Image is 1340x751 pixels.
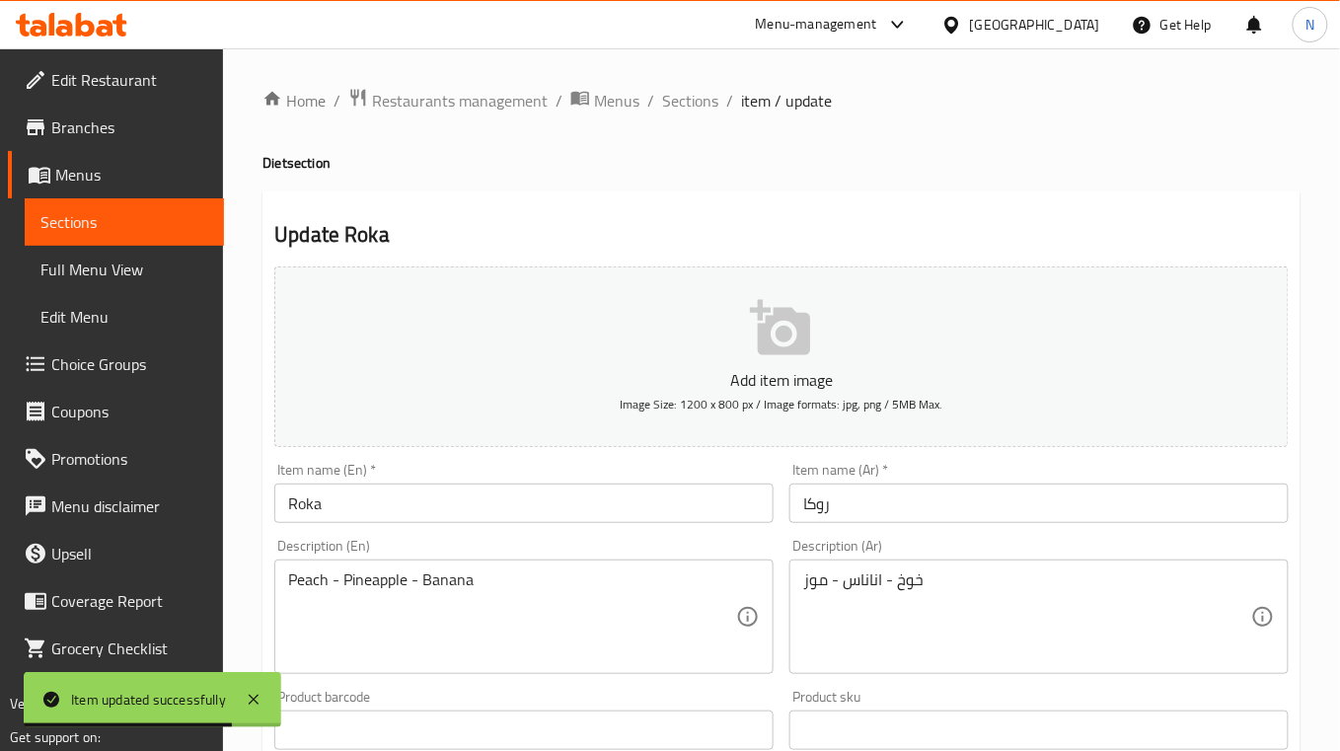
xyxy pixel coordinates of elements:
[40,210,208,234] span: Sections
[51,68,208,92] span: Edit Restaurant
[970,14,1100,36] div: [GEOGRAPHIC_DATA]
[51,637,208,660] span: Grocery Checklist
[40,305,208,329] span: Edit Menu
[8,388,224,435] a: Coupons
[8,104,224,151] a: Branches
[10,691,58,716] span: Version:
[51,447,208,471] span: Promotions
[741,89,832,113] span: item / update
[621,393,943,415] span: Image Size: 1200 x 800 px / Image formats: jpg, png / 5MB Max.
[8,435,224,483] a: Promotions
[25,246,224,293] a: Full Menu View
[262,88,1301,113] nav: breadcrumb
[51,115,208,139] span: Branches
[288,570,736,664] textarea: Peach - Pineapple - Banana
[756,13,877,37] div: Menu-management
[8,530,224,577] a: Upsell
[40,258,208,281] span: Full Menu View
[8,577,224,625] a: Coverage Report
[1305,14,1314,36] span: N
[8,56,224,104] a: Edit Restaurant
[8,625,224,672] a: Grocery Checklist
[274,220,1289,250] h2: Update Roka
[51,352,208,376] span: Choice Groups
[372,89,548,113] span: Restaurants management
[274,711,774,750] input: Please enter product barcode
[51,400,208,423] span: Coupons
[8,483,224,530] a: Menu disclaimer
[51,494,208,518] span: Menu disclaimer
[726,89,733,113] li: /
[647,89,654,113] li: /
[274,266,1289,447] button: Add item imageImage Size: 1200 x 800 px / Image formats: jpg, png / 5MB Max.
[556,89,562,113] li: /
[789,711,1289,750] input: Please enter product sku
[55,163,208,187] span: Menus
[348,88,548,113] a: Restaurants management
[789,484,1289,523] input: Enter name Ar
[570,88,639,113] a: Menus
[10,724,101,750] span: Get support on:
[71,689,226,711] div: Item updated successfully
[262,153,1301,173] h4: Diet section
[51,542,208,565] span: Upsell
[262,89,326,113] a: Home
[334,89,340,113] li: /
[274,484,774,523] input: Enter name En
[25,293,224,340] a: Edit Menu
[8,340,224,388] a: Choice Groups
[305,368,1258,392] p: Add item image
[8,151,224,198] a: Menus
[25,198,224,246] a: Sections
[803,570,1251,664] textarea: خوخ - اناناس - موز
[662,89,718,113] a: Sections
[51,589,208,613] span: Coverage Report
[594,89,639,113] span: Menus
